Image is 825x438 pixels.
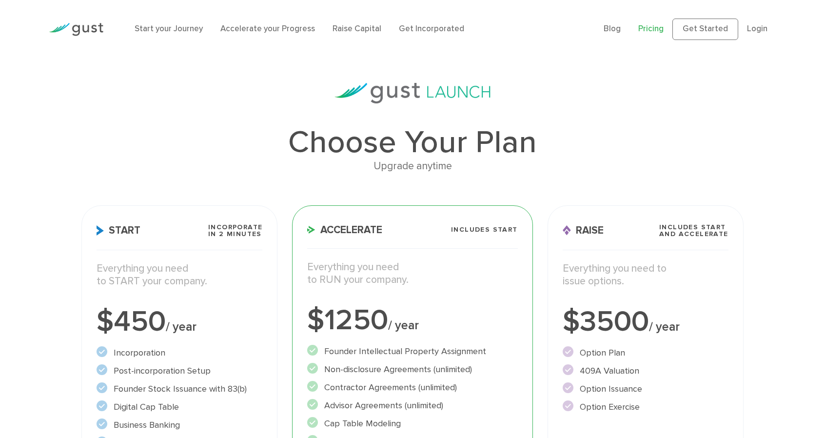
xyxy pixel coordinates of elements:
a: Blog [604,24,621,34]
li: Business Banking [97,418,262,432]
h1: Choose Your Plan [81,127,743,158]
span: Accelerate [307,225,382,235]
li: Digital Cap Table [97,400,262,414]
img: Accelerate Icon [307,226,315,234]
li: Contractor Agreements (unlimited) [307,381,517,394]
li: Option Plan [563,346,728,359]
p: Everything you need to START your company. [97,262,262,288]
img: Raise Icon [563,225,571,236]
li: Post-incorporation Setup [97,364,262,378]
li: Founder Intellectual Property Assignment [307,345,517,358]
li: Option Issuance [563,382,728,396]
a: Get Started [672,19,738,40]
div: Upgrade anytime [81,158,743,175]
div: $1250 [307,306,517,335]
img: Gust Logo [49,23,103,36]
a: Start your Journey [135,24,203,34]
span: / year [166,319,196,334]
a: Login [747,24,767,34]
li: Cap Table Modeling [307,417,517,430]
span: Start [97,225,140,236]
p: Everything you need to RUN your company. [307,261,517,287]
span: Raise [563,225,604,236]
span: / year [649,319,680,334]
p: Everything you need to issue options. [563,262,728,288]
span: Includes START [451,226,518,233]
img: gust-launch-logos.svg [334,83,491,103]
li: Founder Stock Issuance with 83(b) [97,382,262,396]
span: Includes START and ACCELERATE [659,224,728,238]
li: Option Exercise [563,400,728,414]
li: 409A Valuation [563,364,728,378]
li: Advisor Agreements (unlimited) [307,399,517,412]
div: $450 [97,307,262,337]
div: $3500 [563,307,728,337]
span: / year [388,318,419,333]
a: Raise Capital [333,24,381,34]
a: Pricing [638,24,664,34]
img: Start Icon X2 [97,225,104,236]
a: Get Incorporated [399,24,464,34]
li: Non-disclosure Agreements (unlimited) [307,363,517,376]
li: Incorporation [97,346,262,359]
span: Incorporate in 2 Minutes [208,224,262,238]
a: Accelerate your Progress [220,24,315,34]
